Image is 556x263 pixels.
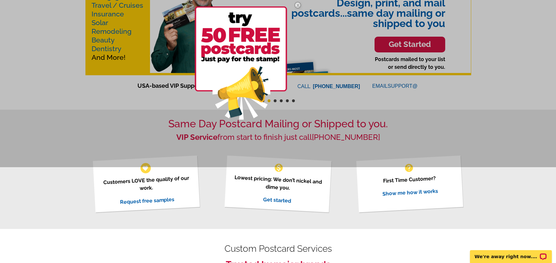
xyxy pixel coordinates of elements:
[233,173,323,194] p: Lowest pricing: We don’t nickel and dime you.
[364,173,455,186] p: First Time Customer?
[466,243,556,263] iframe: LiveChat chat widget
[85,245,471,253] h2: Custom Postcard Services
[195,6,287,120] img: 50free.png
[274,163,284,173] span: monetization_on
[142,165,149,171] span: favorite
[263,196,291,204] a: Get started
[101,174,192,194] p: Customers LOVE the quality of our work.
[404,163,414,173] span: help
[382,188,438,197] a: Show me how it works
[120,196,175,205] a: Request free samples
